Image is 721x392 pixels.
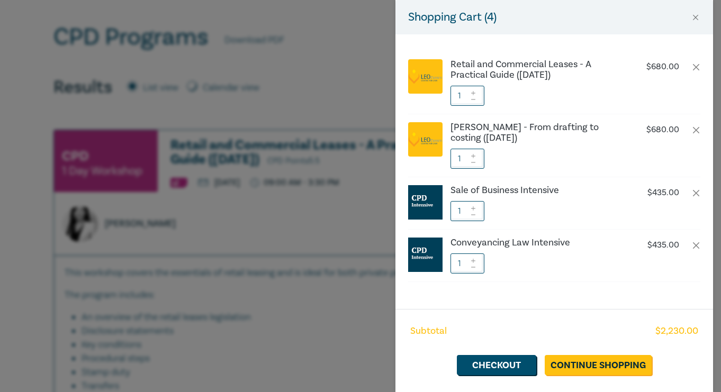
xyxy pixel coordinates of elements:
[647,240,679,250] p: $ 435.00
[450,185,626,196] a: Sale of Business Intensive
[647,188,679,198] p: $ 435.00
[450,149,484,169] input: 1
[408,238,443,272] img: CPD%20Intensive.jpg
[410,324,447,338] span: Subtotal
[408,69,443,84] img: logo.png
[646,62,679,72] p: $ 680.00
[450,122,626,143] a: [PERSON_NAME] - From drafting to costing ([DATE])
[450,238,626,248] a: Conveyancing Law Intensive
[408,185,443,220] img: CPD%20Intensive.jpg
[450,201,484,221] input: 1
[450,86,484,106] input: 1
[408,8,497,26] h5: Shopping Cart ( 4 )
[655,324,698,338] span: $ 2,230.00
[450,59,626,80] a: Retail and Commercial Leases - A Practical Guide ([DATE])
[450,253,484,274] input: 1
[457,355,536,375] a: Checkout
[646,125,679,135] p: $ 680.00
[691,13,700,22] button: Close
[408,132,443,147] img: logo.png
[545,355,652,375] a: Continue Shopping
